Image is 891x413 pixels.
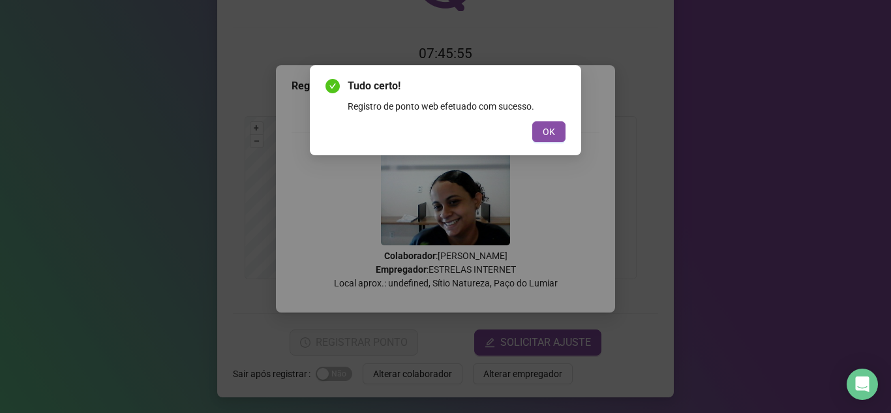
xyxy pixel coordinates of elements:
[348,78,566,94] span: Tudo certo!
[532,121,566,142] button: OK
[847,369,878,400] div: Open Intercom Messenger
[543,125,555,139] span: OK
[348,99,566,114] div: Registro de ponto web efetuado com sucesso.
[325,79,340,93] span: check-circle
